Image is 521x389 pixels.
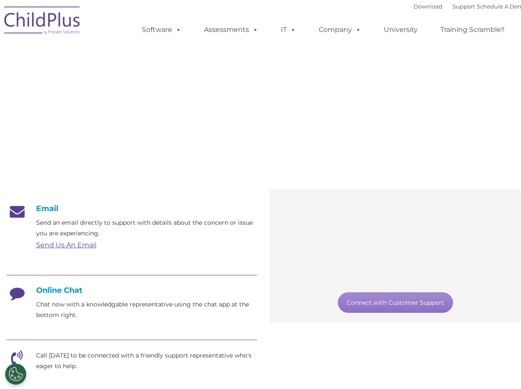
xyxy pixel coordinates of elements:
[432,21,513,38] a: Training Scramble!!
[5,363,26,385] button: Cookies Settings
[6,204,257,213] h4: Email
[272,21,305,38] a: IT
[36,299,257,320] p: Chat now with a knowledgable representative using the chat app at the bottom right.
[338,292,453,313] a: Connect with Customer Support
[413,3,442,10] a: Download
[453,3,475,10] a: Support
[195,21,267,38] a: Assessments
[36,217,257,239] p: Send an email directly to support with details about the concern or issue you are experiencing.
[310,21,370,38] a: Company
[36,350,257,372] p: Call [DATE] to be connected with a friendly support representative who's eager to help.
[6,286,257,295] h4: Online Chat
[375,21,426,38] a: University
[133,21,190,38] a: Software
[36,241,96,249] a: Send Us An Email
